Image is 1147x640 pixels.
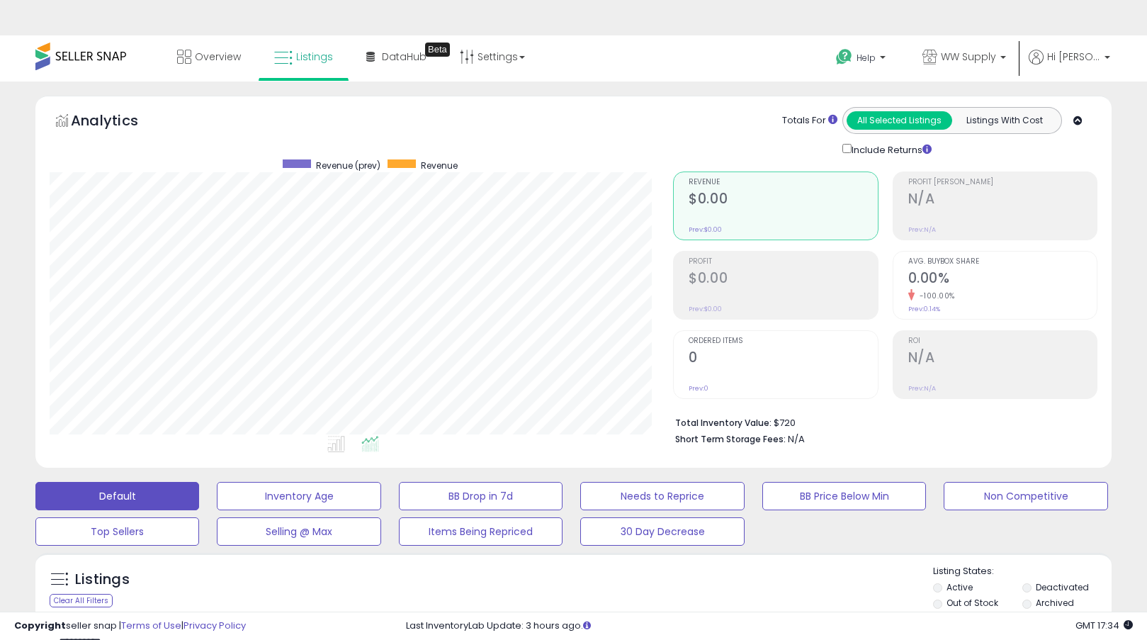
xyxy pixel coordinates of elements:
[915,291,955,301] small: -100.00%
[941,50,996,64] span: WW Supply
[832,141,949,157] div: Include Returns
[908,225,936,234] small: Prev: N/A
[14,619,66,632] strong: Copyright
[580,517,744,546] button: 30 Day Decrease
[788,432,805,446] span: N/A
[689,191,877,210] h2: $0.00
[449,35,536,78] a: Settings
[1047,50,1100,64] span: Hi [PERSON_NAME]
[382,50,426,64] span: DataHub
[71,111,166,134] h5: Analytics
[183,619,246,632] a: Privacy Policy
[689,270,877,289] h2: $0.00
[1029,50,1110,82] a: Hi [PERSON_NAME]
[675,433,786,445] b: Short Term Storage Fees:
[908,384,936,393] small: Prev: N/A
[296,50,333,64] span: Listings
[689,337,877,345] span: Ordered Items
[425,43,450,57] div: Tooltip anchor
[933,565,1112,578] p: Listing States:
[857,52,876,64] span: Help
[689,179,877,186] span: Revenue
[908,258,1097,266] span: Avg. Buybox Share
[217,517,380,546] button: Selling @ Max
[421,159,458,172] span: Revenue
[264,35,344,78] a: Listings
[121,619,181,632] a: Terms of Use
[580,482,744,510] button: Needs to Reprice
[847,111,952,130] button: All Selected Listings
[762,482,926,510] button: BB Price Below Min
[912,35,1017,82] a: WW Supply
[1036,581,1089,593] label: Deactivated
[675,413,1087,430] li: $720
[35,517,199,546] button: Top Sellers
[75,570,130,590] h5: Listings
[35,482,199,510] button: Default
[908,191,1097,210] h2: N/A
[166,35,252,78] a: Overview
[825,38,900,82] a: Help
[689,225,722,234] small: Prev: $0.00
[947,597,998,609] label: Out of Stock
[689,258,877,266] span: Profit
[835,48,853,66] i: Get Help
[399,482,563,510] button: BB Drop in 7d
[195,50,241,64] span: Overview
[908,337,1097,345] span: ROI
[944,482,1107,510] button: Non Competitive
[782,114,837,128] div: Totals For
[908,270,1097,289] h2: 0.00%
[908,179,1097,186] span: Profit [PERSON_NAME]
[217,482,380,510] button: Inventory Age
[399,517,563,546] button: Items Being Repriced
[356,35,437,78] a: DataHub
[689,384,708,393] small: Prev: 0
[951,111,1057,130] button: Listings With Cost
[689,305,722,313] small: Prev: $0.00
[947,581,973,593] label: Active
[908,349,1097,369] h2: N/A
[316,159,380,172] span: Revenue (prev)
[908,305,940,313] small: Prev: 0.14%
[1036,597,1074,609] label: Archived
[14,619,246,633] div: seller snap | |
[406,619,1133,633] div: Last InventoryLab Update: 3 hours ago.
[689,349,877,369] h2: 0
[675,417,772,429] b: Total Inventory Value:
[1075,619,1133,632] span: 2025-09-7 17:34 GMT
[50,594,113,607] div: Clear All Filters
